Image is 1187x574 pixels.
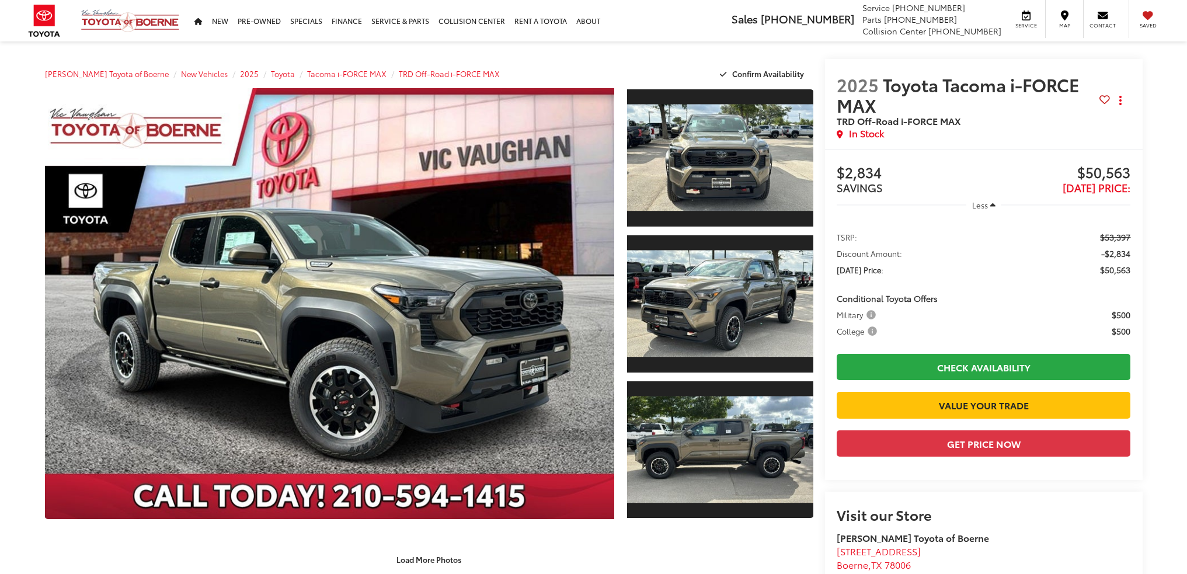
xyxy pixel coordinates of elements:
[837,325,881,337] button: College
[892,2,965,13] span: [PHONE_NUMBER]
[627,380,813,520] a: Expand Photo 3
[837,72,1080,117] span: Toyota Tacoma i-FORCE MAX
[713,64,813,84] button: Confirm Availability
[871,558,882,571] span: TX
[81,9,180,33] img: Vic Vaughan Toyota of Boerne
[732,68,804,79] span: Confirm Availability
[1112,325,1130,337] span: $500
[837,309,880,321] button: Military
[862,25,926,37] span: Collision Center
[625,105,815,211] img: 2025 Toyota Tacoma i-FORCE MAX TRD Off-Road i-FORCE MAX
[837,507,1131,522] h2: Visit our Store
[1052,22,1077,29] span: Map
[837,231,857,243] span: TSRP:
[1013,22,1039,29] span: Service
[761,11,854,26] span: [PHONE_NUMBER]
[837,264,883,276] span: [DATE] Price:
[837,293,938,304] span: Conditional Toyota Offers
[837,248,902,259] span: Discount Amount:
[885,558,911,571] span: 78006
[984,165,1131,182] span: $50,563
[1100,264,1130,276] span: $50,563
[388,549,469,569] button: Load More Photos
[625,396,815,503] img: 2025 Toyota Tacoma i-FORCE MAX TRD Off-Road i-FORCE MAX
[625,251,815,357] img: 2025 Toyota Tacoma i-FORCE MAX TRD Off-Road i-FORCE MAX
[837,430,1131,457] button: Get Price Now
[45,68,169,79] a: [PERSON_NAME] Toyota of Boerne
[732,11,758,26] span: Sales
[972,200,988,210] span: Less
[928,25,1001,37] span: [PHONE_NUMBER]
[837,531,989,544] strong: [PERSON_NAME] Toyota of Boerne
[1112,309,1130,321] span: $500
[849,127,884,140] span: In Stock
[1089,22,1116,29] span: Contact
[1063,180,1130,195] span: [DATE] Price:
[837,544,921,571] a: [STREET_ADDRESS] Boerne,TX 78006
[627,234,813,374] a: Expand Photo 2
[399,68,500,79] a: TRD Off-Road i-FORCE MAX
[837,72,879,97] span: 2025
[1110,91,1130,111] button: Actions
[837,180,883,195] span: SAVINGS
[1100,231,1130,243] span: $53,397
[837,392,1131,418] a: Value Your Trade
[837,114,961,127] span: TRD Off-Road i-FORCE MAX
[837,544,921,558] span: [STREET_ADDRESS]
[181,68,228,79] a: New Vehicles
[862,13,882,25] span: Parts
[966,194,1001,215] button: Less
[240,68,259,79] a: 2025
[837,309,878,321] span: Military
[1101,248,1130,259] span: -$2,834
[862,2,890,13] span: Service
[271,68,295,79] a: Toyota
[884,13,957,25] span: [PHONE_NUMBER]
[837,558,911,571] span: ,
[1135,22,1161,29] span: Saved
[837,165,984,182] span: $2,834
[837,354,1131,380] a: Check Availability
[307,68,387,79] a: Tacoma i-FORCE MAX
[837,325,879,337] span: College
[837,558,868,571] span: Boerne
[39,86,620,521] img: 2025 Toyota Tacoma i-FORCE MAX TRD Off-Road i-FORCE MAX
[627,88,813,228] a: Expand Photo 1
[45,88,615,519] a: Expand Photo 0
[1119,96,1122,105] span: dropdown dots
